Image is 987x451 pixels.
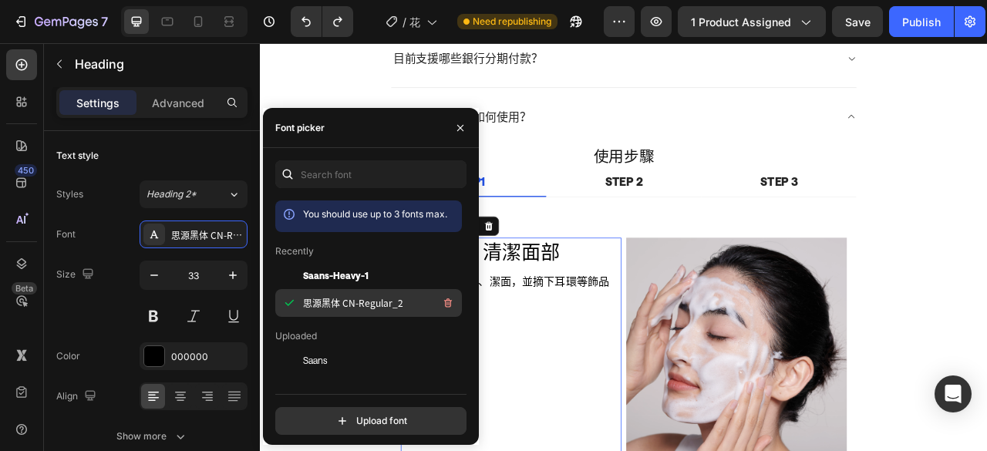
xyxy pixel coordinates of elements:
[244,167,287,186] p: STEP1
[889,6,954,37] button: Publish
[275,160,467,188] input: Search font
[56,227,76,241] div: Font
[152,95,204,111] p: Advanced
[101,12,108,31] p: 7
[140,180,248,208] button: Heading 2*
[439,167,487,186] p: STEP 2
[832,6,883,37] button: Save
[303,296,403,310] span: 思源黑体 CN-Regular_2
[180,249,458,282] p: ⁠⁠⁠⁠⁠⁠⁠
[56,187,83,201] div: Styles
[275,407,467,435] button: Upload font
[15,164,37,177] div: 450
[167,130,759,159] h2: 使用步驟
[473,15,551,29] span: Need republishing
[291,6,353,37] div: Undo/Redo
[303,381,369,395] span: Saans-Heavy-1
[303,353,328,367] span: Saans
[6,6,115,37] button: 7
[171,350,244,364] div: 000000
[303,208,447,220] span: You should use up to 3 fonts max.
[403,14,406,30] span: /
[275,244,314,258] p: Recently
[935,375,972,412] div: Open Intercom Messenger
[691,14,791,30] span: 1 product assigned
[275,121,325,135] div: Font picker
[56,349,80,363] div: Color
[335,413,407,429] div: Upload font
[116,429,188,444] div: Show more
[147,187,197,201] span: Heading 2*
[198,226,241,240] div: Heading
[409,14,420,30] span: 花花团购页面
[260,43,987,451] iframe: Design area
[56,149,99,163] div: Text style
[56,386,99,407] div: Align
[303,268,369,282] span: Saans-Heavy-1
[636,167,684,186] p: STEP 3
[56,422,248,450] button: Show more
[56,264,97,285] div: Size
[76,95,120,111] p: Settings
[179,247,460,284] h3: Rich Text Editor. Editing area: main
[171,228,244,242] div: 思源黑体 CN-Regular_2
[12,282,37,294] div: Beta
[180,253,382,278] span: STEP 1：清潔面部
[75,55,241,73] p: Heading
[678,6,826,37] button: 1 product assigned
[275,329,317,343] p: Uploaded
[902,14,941,30] div: Publish
[845,15,871,29] span: Save
[180,295,444,309] span: 使用前請先卸妝、潔面，並摘下耳環等飾品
